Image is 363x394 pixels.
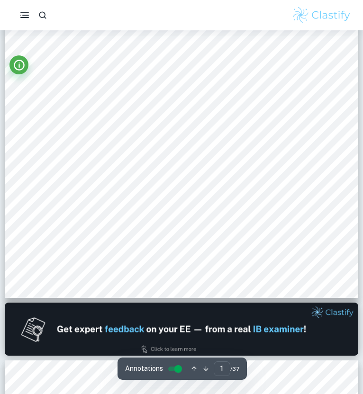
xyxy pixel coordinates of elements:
[9,55,28,74] button: Info
[125,364,163,374] span: Annotations
[5,303,358,356] img: Ad
[230,365,239,373] span: / 37
[291,6,352,25] img: Clastify logo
